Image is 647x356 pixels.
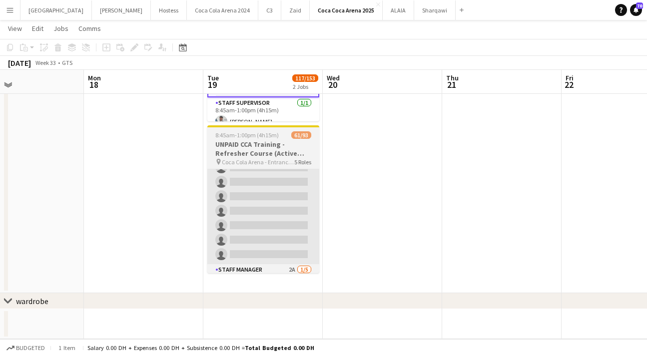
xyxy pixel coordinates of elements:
button: Budgeted [5,343,46,354]
span: 61/93 [291,131,311,139]
a: Comms [74,22,105,35]
span: Thu [446,73,459,82]
span: Mon [88,73,101,82]
span: 19 [206,79,219,90]
span: 22 [564,79,574,90]
span: 8:45am-1:00pm (4h15m) [215,131,279,139]
span: 117/153 [292,74,318,82]
span: Comms [78,24,101,33]
button: Coca Cola Arena 2024 [187,0,258,20]
span: 18 [86,79,101,90]
span: Edit [32,24,43,33]
button: C3 [258,0,281,20]
span: Week 33 [33,59,58,66]
span: Fri [566,73,574,82]
a: Edit [28,22,47,35]
button: ALAIA [383,0,414,20]
button: [GEOGRAPHIC_DATA] [20,0,92,20]
span: Jobs [53,24,68,33]
span: Tue [207,73,219,82]
button: [PERSON_NAME] [92,0,151,20]
app-card-role: Staff Supervisor1/18:45am-1:00pm (4h15m)[PERSON_NAME] [207,97,319,131]
span: Total Budgeted 0.00 DH [245,344,314,352]
div: [DATE] [8,58,31,68]
h3: UNPAID CCA Training - Refresher Course (Active Staff) [207,140,319,158]
span: Budgeted [16,345,45,352]
button: Coca Coca Arena 2025 [310,0,383,20]
div: GTS [62,59,72,66]
span: 5 Roles [294,158,311,166]
span: 70 [636,2,643,9]
a: View [4,22,26,35]
div: wardrobe [16,296,48,306]
button: Hostess [151,0,187,20]
div: Salary 0.00 DH + Expenses 0.00 DH + Subsistence 0.00 DH = [87,344,314,352]
app-card-role: Staff Manager2A1/5 [207,264,319,356]
button: Zaid [281,0,310,20]
app-job-card: 8:45am-1:00pm (4h15m)61/93UNPAID CCA Training - Refresher Course (Active Staff) Coca Cola Arena -... [207,125,319,273]
a: Jobs [49,22,72,35]
span: View [8,24,22,33]
span: 20 [325,79,340,90]
span: Coca Cola Arena - Entrance F [222,158,294,166]
a: 70 [630,4,642,16]
div: 2 Jobs [293,83,318,90]
button: Sharqawi [414,0,456,20]
span: 21 [445,79,459,90]
span: Wed [327,73,340,82]
span: 1 item [55,344,79,352]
